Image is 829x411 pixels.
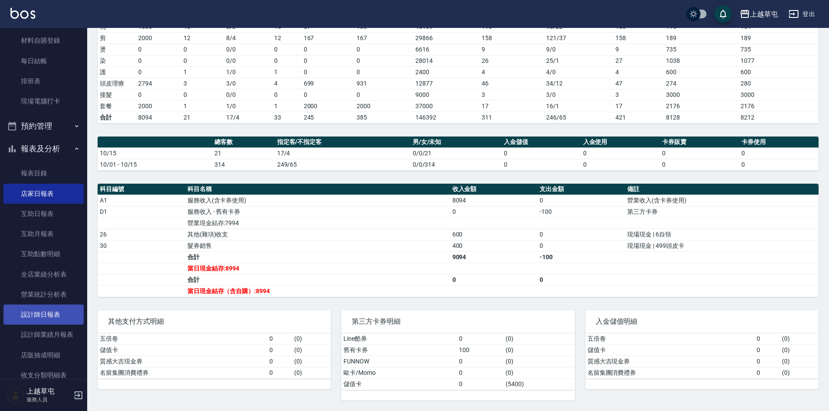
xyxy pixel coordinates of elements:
td: ( 0 ) [503,333,575,345]
td: 0 [754,344,779,356]
td: 0 [537,240,625,251]
td: 當日現金結存:8994 [185,263,450,274]
td: 0 [272,44,301,55]
img: Logo [10,8,35,19]
td: 當日現金結存（含自購）:8994 [185,285,450,297]
a: 收支分類明細表 [3,365,84,385]
span: 入金儲值明細 [596,317,808,326]
td: 0 [354,44,413,55]
td: 0 [136,44,181,55]
td: 30 [98,240,185,251]
td: 0 [739,147,819,159]
button: 上越草屯 [736,5,781,23]
td: 營業收入(含卡券使用) [625,195,819,206]
table: a dense table [98,137,819,171]
td: 21 [181,112,224,123]
td: 600 [450,229,538,240]
td: 0 [267,344,292,356]
a: 互助點數明細 [3,244,84,264]
td: 0 [354,66,413,78]
td: 3 [613,89,664,100]
a: 設計師業績月報表 [3,325,84,345]
th: 指定客/不指定客 [275,137,411,148]
td: 735 [738,44,819,55]
td: 0 [136,66,181,78]
td: 0 [754,333,779,345]
td: 五倍卷 [585,333,755,345]
td: 套餐 [98,100,136,112]
td: 121 / 37 [544,32,613,44]
td: 燙 [98,44,136,55]
td: 0 [181,89,224,100]
td: 17 [479,100,544,112]
td: 2000 [354,100,413,112]
td: 8128 [664,112,738,123]
td: 8212 [738,112,819,123]
td: 12 [181,32,224,44]
td: 0 [457,333,503,345]
td: 9000 [413,89,480,100]
a: 排班表 [3,71,84,91]
td: 9094 [450,251,538,263]
td: 4 [272,78,301,89]
td: 189 [664,32,738,44]
td: -100 [537,206,625,217]
a: 互助月報表 [3,224,84,244]
h5: 上越草屯 [27,387,71,396]
table: a dense table [585,333,819,379]
th: 卡券使用 [739,137,819,148]
td: 33 [272,112,301,123]
td: 2176 [738,100,819,112]
td: 8094 [136,112,181,123]
td: 600 [738,66,819,78]
td: 249/65 [275,159,411,170]
td: 37000 [413,100,480,112]
td: 五倍卷 [98,333,267,345]
td: 17/4 [224,112,272,123]
a: 全店業績分析表 [3,264,84,284]
td: 246/65 [544,112,613,123]
td: 158 [479,32,544,44]
td: 0 [272,89,301,100]
td: ( 0 ) [503,344,575,356]
td: ( 0 ) [780,367,819,378]
td: 735 [664,44,738,55]
td: 400 [450,240,538,251]
td: ( 0 ) [780,344,819,356]
td: 28014 [413,55,480,66]
td: 1 [181,100,224,112]
td: 2000 [136,100,181,112]
td: 0 [136,55,181,66]
td: 931 [354,78,413,89]
td: 0 [581,147,660,159]
table: a dense table [98,10,819,123]
td: 3000 [664,89,738,100]
td: 9 [479,44,544,55]
td: 0 [302,44,355,55]
table: a dense table [98,184,819,297]
td: Line酷券 [341,333,457,345]
td: 0 [136,89,181,100]
th: 入金儲值 [502,137,581,148]
td: 0 [181,55,224,66]
td: 歐卡/Momo [341,367,457,378]
td: 3000 [738,89,819,100]
td: 47 [613,78,664,89]
td: 4 [479,66,544,78]
td: 0 [754,356,779,367]
th: 支出金額 [537,184,625,195]
td: ( 0 ) [503,356,575,367]
td: 0 [181,44,224,55]
td: 0 [354,89,413,100]
td: 9 / 0 [544,44,613,55]
a: 店家日報表 [3,184,84,204]
td: 167 [302,32,355,44]
td: 6616 [413,44,480,55]
a: 設計師日報表 [3,305,84,325]
a: 互助日報表 [3,204,84,224]
td: ( 0 ) [292,367,331,378]
td: 0 [502,159,581,170]
td: 合計 [185,274,450,285]
td: 10/01 - 10/15 [98,159,212,170]
p: 服務人員 [27,396,71,404]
